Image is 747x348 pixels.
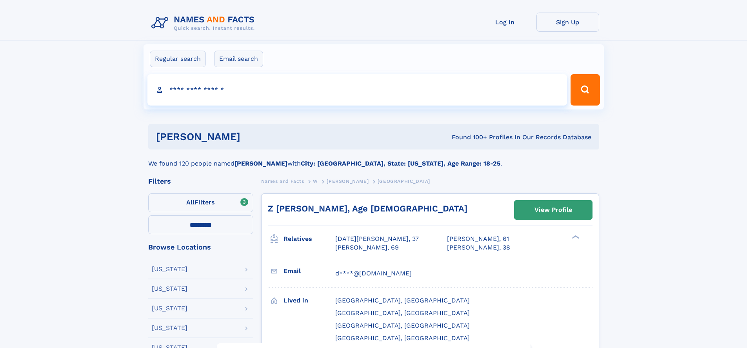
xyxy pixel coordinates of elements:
label: Filters [148,193,253,212]
div: Found 100+ Profiles In Our Records Database [346,133,591,142]
a: [PERSON_NAME], 69 [335,243,399,252]
div: [US_STATE] [152,325,187,331]
a: View Profile [514,200,592,219]
label: Regular search [150,51,206,67]
label: Email search [214,51,263,67]
div: We found 120 people named with . [148,149,599,168]
div: [US_STATE] [152,266,187,272]
span: All [186,199,194,206]
b: [PERSON_NAME] [234,160,287,167]
div: ❯ [570,235,580,240]
span: [GEOGRAPHIC_DATA], [GEOGRAPHIC_DATA] [335,334,470,342]
a: [PERSON_NAME] [327,176,369,186]
span: [GEOGRAPHIC_DATA] [378,179,430,184]
h3: Email [284,264,335,278]
a: Sign Up [536,13,599,32]
a: [PERSON_NAME], 38 [447,243,510,252]
div: [US_STATE] [152,286,187,292]
img: Logo Names and Facts [148,13,261,34]
span: W [313,179,318,184]
b: City: [GEOGRAPHIC_DATA], State: [US_STATE], Age Range: 18-25 [301,160,500,167]
div: Filters [148,178,253,185]
div: [US_STATE] [152,305,187,312]
h3: Lived in [284,294,335,307]
input: search input [147,74,567,106]
span: [GEOGRAPHIC_DATA], [GEOGRAPHIC_DATA] [335,309,470,317]
h1: [PERSON_NAME] [156,132,346,142]
a: W [313,176,318,186]
a: [PERSON_NAME], 61 [447,235,509,243]
span: [GEOGRAPHIC_DATA], [GEOGRAPHIC_DATA] [335,322,470,329]
span: [PERSON_NAME] [327,179,369,184]
div: View Profile [534,201,572,219]
a: [DATE][PERSON_NAME], 37 [335,235,419,243]
h3: Relatives [284,232,335,246]
a: Z [PERSON_NAME], Age [DEMOGRAPHIC_DATA] [268,204,467,213]
a: Names and Facts [261,176,304,186]
span: [GEOGRAPHIC_DATA], [GEOGRAPHIC_DATA] [335,297,470,304]
div: Browse Locations [148,244,253,251]
a: Log In [474,13,536,32]
button: Search Button [571,74,600,106]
